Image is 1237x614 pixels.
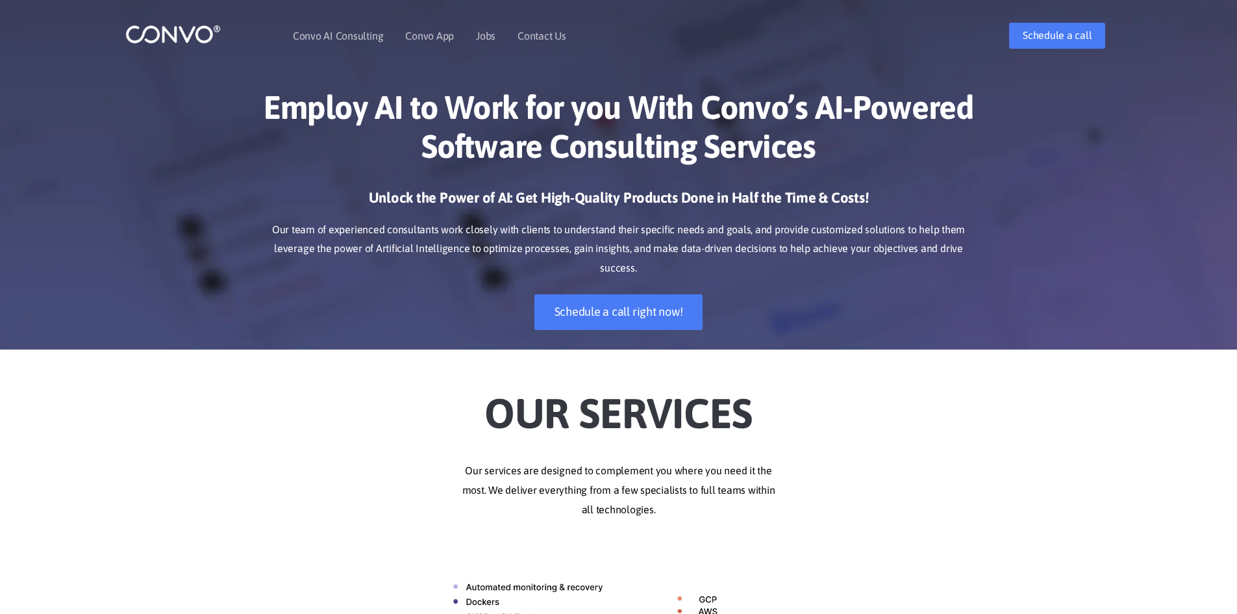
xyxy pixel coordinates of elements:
[258,88,979,175] h1: Employ AI to Work for you With Convo’s AI-Powered Software Consulting Services
[125,24,221,44] img: logo_1.png
[258,369,979,442] h2: Our Services
[258,188,979,217] h3: Unlock the Power of AI: Get High-Quality Products Done in Half the Time & Costs!
[293,31,383,41] a: Convo AI Consulting
[534,294,703,330] a: Schedule a call right now!
[1009,23,1105,49] a: Schedule a call
[518,31,566,41] a: Contact Us
[405,31,454,41] a: Convo App
[476,31,495,41] a: Jobs
[258,461,979,520] p: Our services are designed to complement you where you need it the most. We deliver everything fro...
[258,220,979,279] p: Our team of experienced consultants work closely with clients to understand their specific needs ...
